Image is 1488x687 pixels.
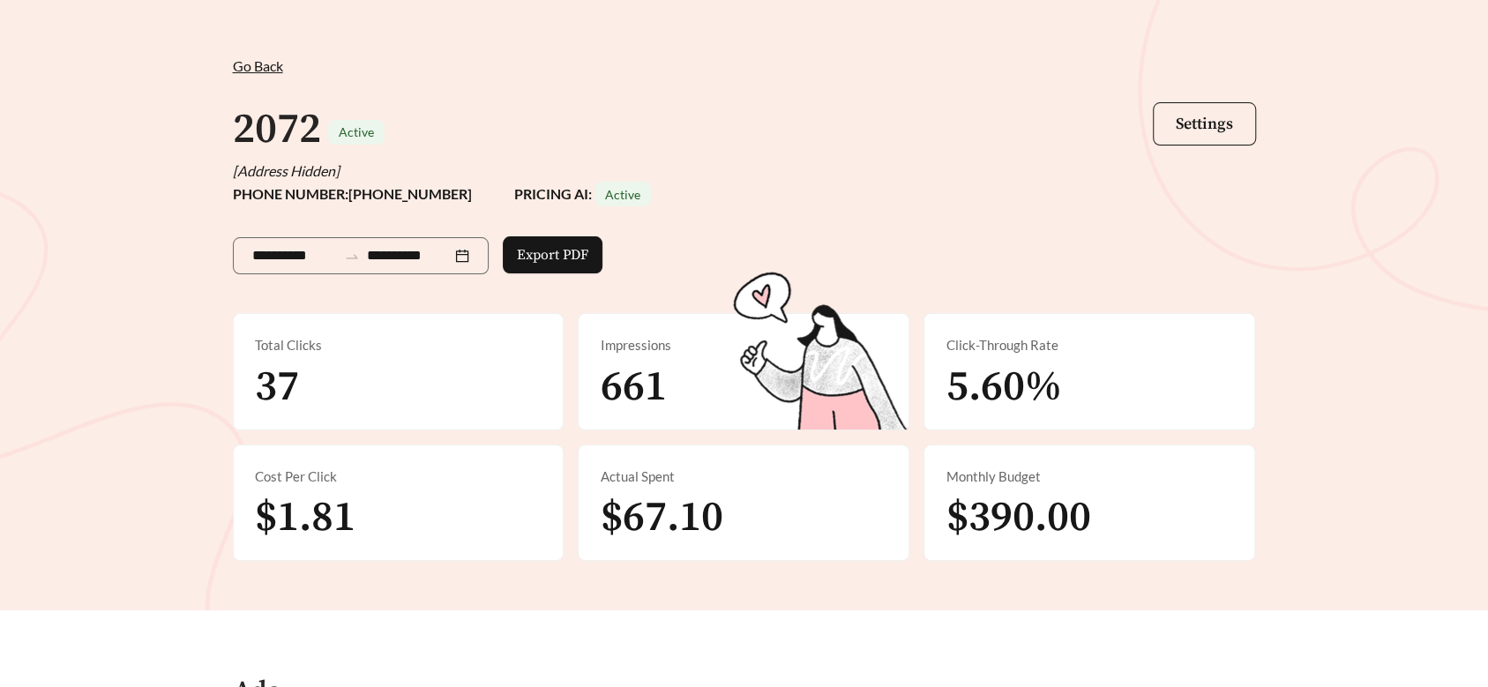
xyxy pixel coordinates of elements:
[255,491,355,544] span: $1.81
[946,335,1233,355] div: Click-Through Rate
[1176,114,1233,134] span: Settings
[255,467,542,487] div: Cost Per Click
[946,467,1233,487] div: Monthly Budget
[514,185,651,202] strong: PRICING AI:
[946,491,1090,544] span: $390.00
[600,467,887,487] div: Actual Spent
[517,244,588,265] span: Export PDF
[605,187,640,202] span: Active
[233,57,283,74] span: Go Back
[339,124,374,139] span: Active
[233,162,340,179] i: [Address Hidden]
[255,361,299,414] span: 37
[600,335,887,355] div: Impressions
[233,185,472,202] strong: PHONE NUMBER: [PHONE_NUMBER]
[600,361,666,414] span: 661
[1153,102,1256,146] button: Settings
[344,248,360,264] span: to
[946,361,1061,414] span: 5.60%
[600,491,722,544] span: $67.10
[344,249,360,265] span: swap-right
[233,103,321,156] h1: 2072
[503,236,602,273] button: Export PDF
[255,335,542,355] div: Total Clicks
